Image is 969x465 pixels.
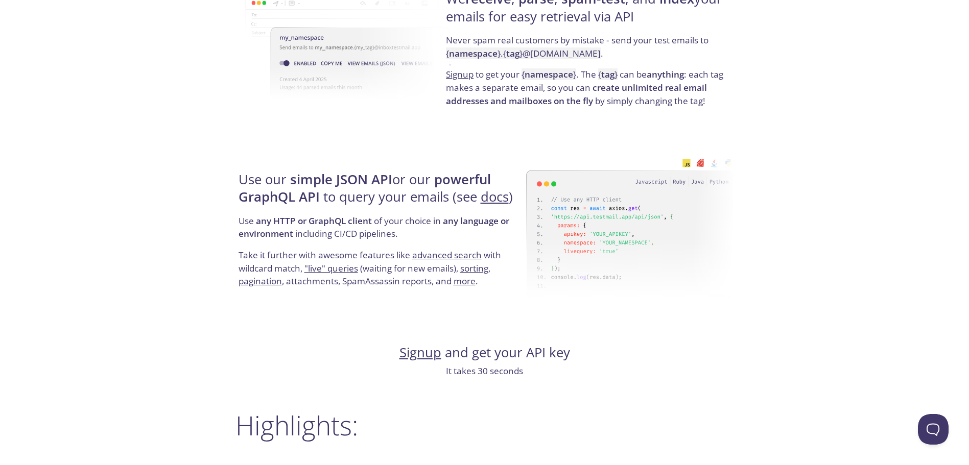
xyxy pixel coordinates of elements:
[290,170,392,188] strong: simple JSON API
[526,148,734,309] img: api
[446,82,707,107] strong: create unlimited real email addresses and mailboxes on the fly
[446,34,730,68] p: Never spam real customers by mistake - send your test emails to .
[449,47,498,59] strong: namespace
[239,170,491,206] strong: powerful GraphQL API
[412,249,482,261] a: advanced search
[446,68,474,80] a: Signup
[598,68,618,80] code: { }
[506,47,519,59] strong: tag
[525,68,573,80] strong: namespace
[446,68,730,107] p: to get your . The can be : each tag makes a separate email, so you can by simply changing the tag!
[235,364,734,378] p: It takes 30 seconds
[239,249,523,288] p: Take it further with awesome features like with wildcard match, (waiting for new emails), , , att...
[522,68,576,80] code: { }
[235,344,734,361] h4: and get your API key
[235,410,734,440] h2: Highlights:
[239,214,523,249] p: Use of your choice in including CI/CD pipelines.
[256,215,372,227] strong: any HTTP or GraphQL client
[454,275,476,287] a: more
[601,68,615,80] strong: tag
[647,68,684,80] strong: anything
[918,414,949,445] iframe: Help Scout Beacon - Open
[239,275,282,287] a: pagination
[460,262,488,274] a: sorting
[446,47,601,59] code: { } . { } @[DOMAIN_NAME]
[399,344,441,361] a: Signup
[239,215,509,240] strong: any language or environment
[481,188,509,206] a: docs
[239,171,523,214] h4: Use our or our to query your emails (see )
[304,262,358,274] a: "live" queries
